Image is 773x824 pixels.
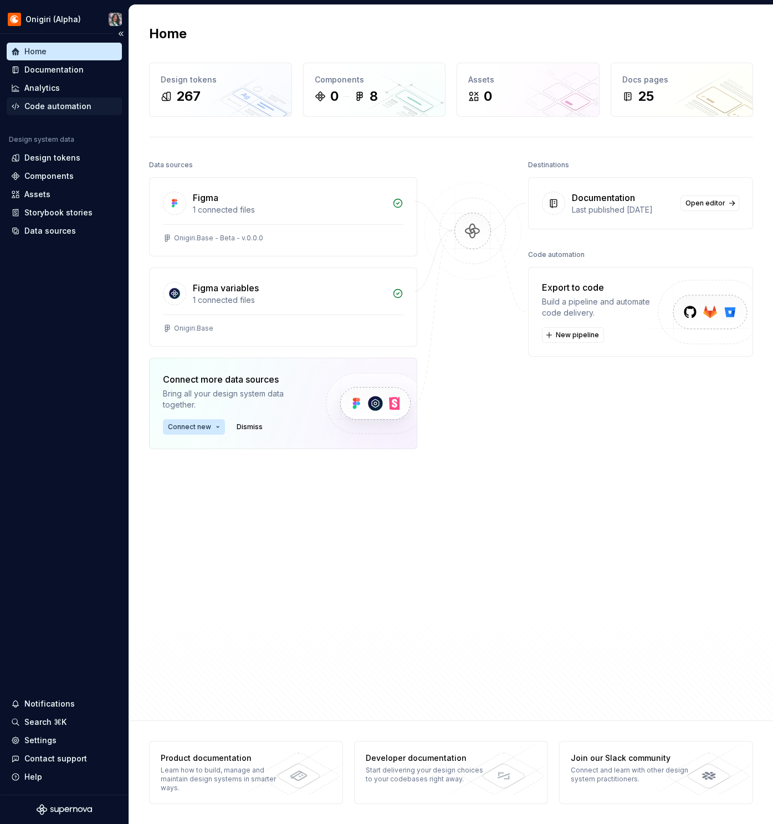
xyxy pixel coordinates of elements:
[161,753,283,764] div: Product documentation
[7,61,122,79] a: Documentation
[8,13,21,26] img: 25dd04c0-9bb6-47b6-936d-a9571240c086.png
[113,26,129,42] button: Collapse sidebar
[7,750,122,768] button: Contact support
[149,63,292,117] a: Design tokens267
[7,43,122,60] a: Home
[484,87,492,105] div: 0
[24,152,80,163] div: Design tokens
[7,186,122,203] a: Assets
[193,191,218,204] div: Figma
[149,157,193,173] div: Data sources
[193,281,259,295] div: Figma variables
[7,713,122,731] button: Search ⌘K
[7,149,122,167] a: Design tokens
[366,766,488,784] div: Start delivering your design choices to your codebases right away.
[109,13,122,26] img: Susan Lin
[7,695,122,713] button: Notifications
[24,207,93,218] div: Storybook stories
[542,296,659,318] div: Build a pipeline and automate code delivery.
[571,766,693,784] div: Connect and learn with other design system practitioners.
[161,74,280,85] div: Design tokens
[168,423,211,431] span: Connect new
[24,698,75,709] div: Notifications
[354,741,548,804] a: Developer documentationStart delivering your design choices to your codebases right away.
[174,234,263,243] div: Onigiri.Base - Beta - v.0.0.0
[24,83,60,94] div: Analytics
[149,267,417,347] a: Figma variables1 connected filesOnigiri.Base
[7,79,122,97] a: Analytics
[24,189,50,200] div: Assets
[680,195,739,211] a: Open editor
[370,87,378,105] div: 8
[572,204,674,215] div: Last published [DATE]
[163,373,307,386] div: Connect more data sources
[237,423,263,431] span: Dismiss
[24,64,84,75] div: Documentation
[24,225,76,236] div: Data sources
[24,735,57,746] div: Settings
[457,63,600,117] a: Assets0
[24,46,47,57] div: Home
[622,74,742,85] div: Docs pages
[149,741,343,804] a: Product documentationLearn how to build, manage and maintain design systems in smarter ways.
[24,771,42,782] div: Help
[163,388,307,410] div: Bring all your design system data together.
[7,97,122,115] a: Code automation
[25,14,81,25] div: Onigiri (Alpha)
[37,804,92,815] svg: Supernova Logo
[315,74,434,85] div: Components
[7,204,122,222] a: Storybook stories
[174,324,213,333] div: Onigiri.Base
[24,753,87,764] div: Contact support
[149,177,417,256] a: Figma1 connected filesOnigiri.Base - Beta - v.0.0.0
[176,87,201,105] div: 267
[303,63,446,117] a: Components08
[468,74,588,85] div: Assets
[559,741,753,804] a: Join our Slack communityConnect and learn with other design system practitioners.
[24,717,66,728] div: Search ⌘K
[330,87,339,105] div: 0
[9,135,74,144] div: Design system data
[7,768,122,786] button: Help
[163,419,225,435] button: Connect new
[193,204,386,215] div: 1 connected files
[232,419,268,435] button: Dismiss
[528,157,569,173] div: Destinations
[2,7,126,31] button: Onigiri (Alpha)Susan Lin
[7,222,122,240] a: Data sources
[7,167,122,185] a: Components
[571,753,693,764] div: Join our Slack community
[193,295,386,306] div: 1 connected files
[161,766,283,792] div: Learn how to build, manage and maintain design systems in smarter ways.
[638,87,654,105] div: 25
[149,25,187,43] h2: Home
[7,732,122,749] a: Settings
[366,753,488,764] div: Developer documentation
[528,247,585,262] div: Code automation
[24,171,74,182] div: Components
[611,63,754,117] a: Docs pages25
[542,281,659,294] div: Export to code
[542,327,604,343] button: New pipeline
[24,101,91,112] div: Code automation
[572,191,635,204] div: Documentation
[685,199,725,208] span: Open editor
[556,331,599,339] span: New pipeline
